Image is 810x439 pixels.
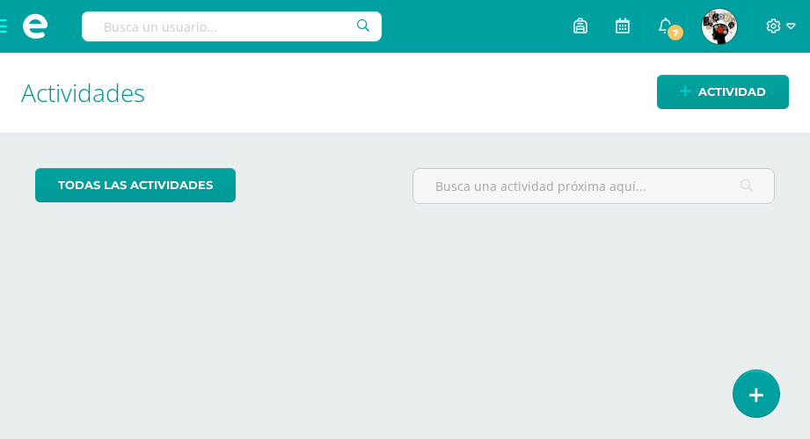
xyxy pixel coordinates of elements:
input: Busca un usuario... [82,11,382,41]
span: Actividad [698,76,766,108]
span: 7 [666,23,685,42]
a: todas las Actividades [35,168,236,202]
h1: Actividades [21,53,789,133]
input: Busca una actividad próxima aquí... [413,169,775,203]
img: 6048ae9c2eba16dcb25a041118cbde53.png [702,9,737,44]
a: Actividad [657,75,789,109]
